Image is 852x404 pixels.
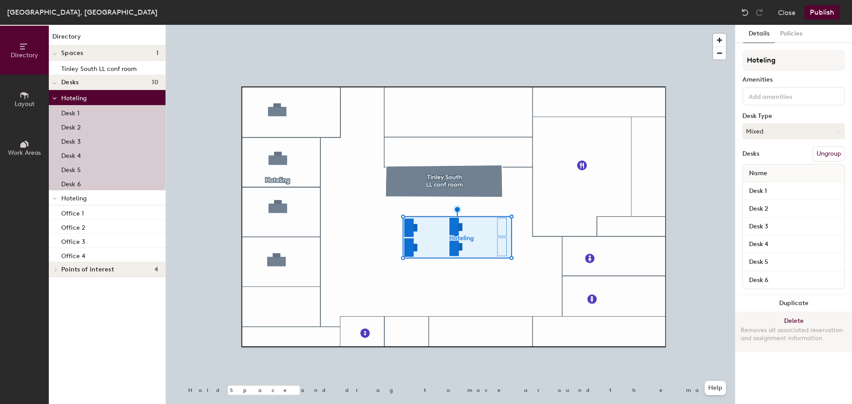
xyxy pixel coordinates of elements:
[745,185,843,197] input: Unnamed desk
[61,235,85,246] p: Office 3
[755,8,764,17] img: Redo
[805,5,840,20] button: Publish
[156,50,158,57] span: 1
[742,76,845,83] div: Amenities
[61,250,85,260] p: Office 4
[7,7,158,18] div: [GEOGRAPHIC_DATA], [GEOGRAPHIC_DATA]
[775,25,808,43] button: Policies
[742,150,759,157] div: Desks
[747,90,827,101] input: Add amenities
[743,25,775,43] button: Details
[61,107,79,117] p: Desk 1
[61,135,81,145] p: Desk 3
[15,100,35,108] span: Layout
[745,256,843,268] input: Unnamed desk
[61,50,83,57] span: Spaces
[61,178,81,188] p: Desk 6
[705,381,726,395] button: Help
[735,312,852,351] button: DeleteRemoves all associated reservation and assignment information
[61,94,87,102] span: Hoteling
[61,63,137,73] p: Tinley South LL conf room
[745,203,843,215] input: Unnamed desk
[152,79,158,86] span: 10
[61,221,85,231] p: Office 2
[11,51,38,59] span: Directory
[745,165,772,181] span: Name
[745,220,843,233] input: Unnamed desk
[61,149,81,160] p: Desk 4
[813,146,845,161] button: Ungroup
[49,32,166,46] h1: Directory
[61,164,81,174] p: Desk 5
[745,238,843,251] input: Unnamed desk
[154,266,158,273] span: 4
[741,8,749,17] img: Undo
[741,326,847,342] div: Removes all associated reservation and assignment information
[61,121,81,131] p: Desk 2
[61,266,114,273] span: Points of interest
[61,195,87,202] span: Hoteling
[61,207,84,217] p: Office 1
[742,113,845,120] div: Desk Type
[735,294,852,312] button: Duplicate
[8,149,41,157] span: Work Areas
[745,274,843,286] input: Unnamed desk
[778,5,796,20] button: Close
[61,79,79,86] span: Desks
[742,123,845,139] button: Mixed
